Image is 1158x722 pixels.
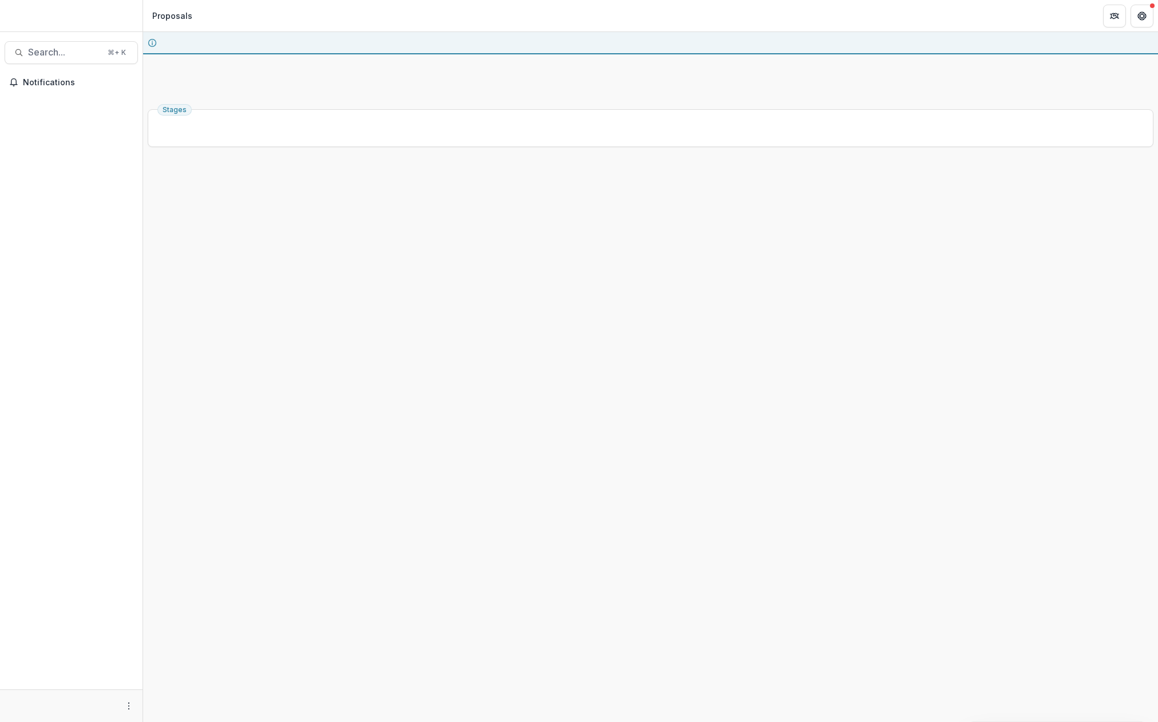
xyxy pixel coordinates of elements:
button: Get Help [1131,5,1153,27]
button: Search... [5,41,138,64]
nav: breadcrumb [148,7,197,24]
button: Partners [1103,5,1126,27]
button: More [122,699,136,713]
div: ⌘ + K [105,46,128,59]
span: Stages [163,106,187,114]
span: Notifications [23,78,133,88]
button: Notifications [5,73,138,92]
div: Proposals [152,10,192,22]
span: Search... [28,47,101,58]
